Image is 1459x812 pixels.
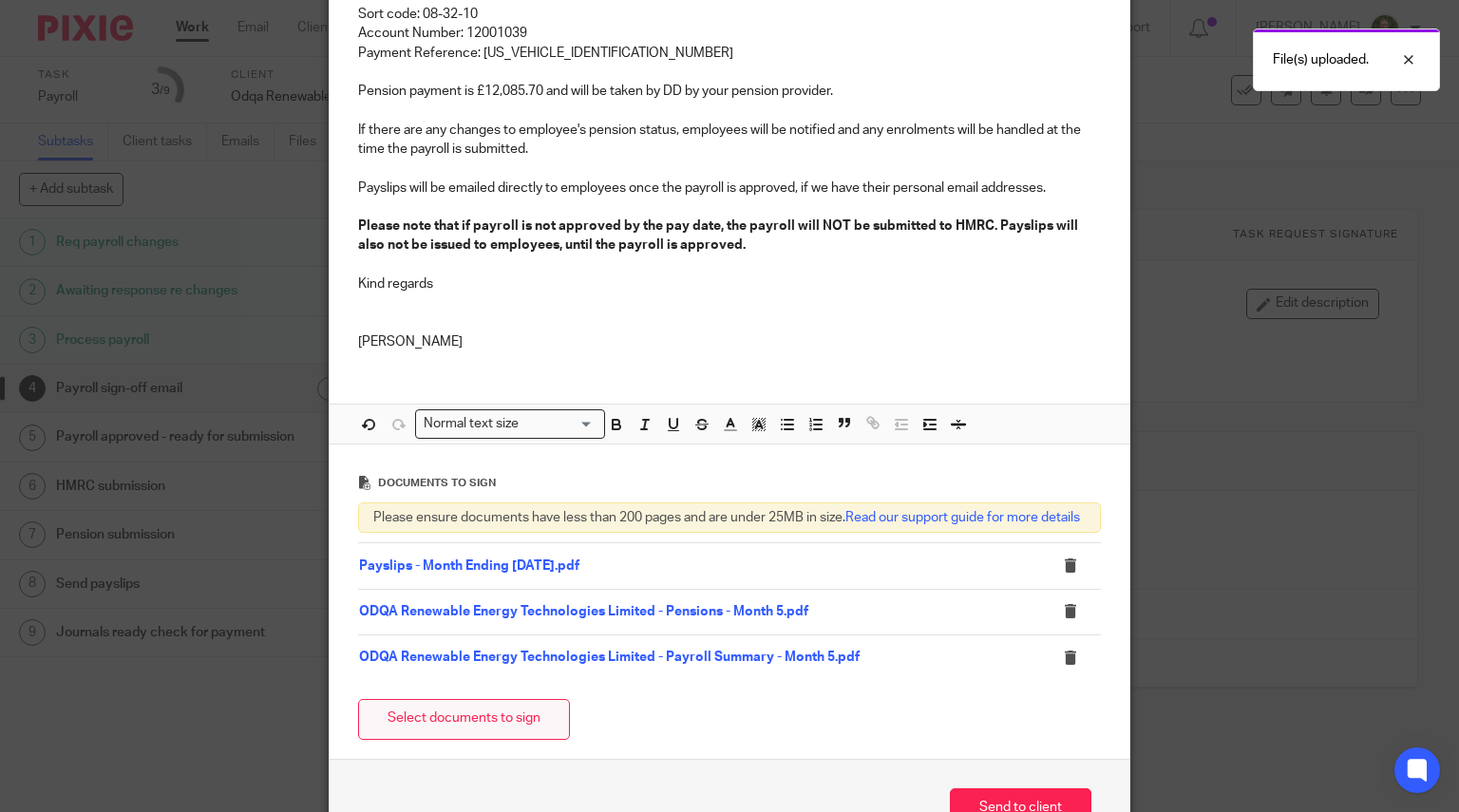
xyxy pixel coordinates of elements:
a: ODQA Renewable Energy Technologies Limited - Pensions - Month 5.pdf [359,605,808,618]
p: [PERSON_NAME] [358,332,1102,351]
p: File(s) uploaded. [1273,50,1369,69]
div: Please ensure documents have less than 200 pages and are under 25MB in size. [358,502,1102,533]
input: Search for option [525,414,594,434]
a: Read our support guide for more details [845,511,1080,524]
a: ODQA Renewable Energy Technologies Limited - Payroll Summary - Month 5.pdf [359,651,860,664]
button: Select documents to sign [358,699,570,740]
strong: Please note that if payroll is not approved by the pay date, the payroll will NOT be submitted to... [358,219,1081,252]
div: Search for option [415,409,605,439]
p: Payslips will be emailed directly to employees once the payroll is approved, if we have their per... [358,179,1102,198]
a: Payslips - Month Ending [DATE].pdf [359,559,579,573]
span: Normal text size [420,414,523,434]
p: Kind regards [358,274,1102,293]
span: Documents to sign [378,478,496,488]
